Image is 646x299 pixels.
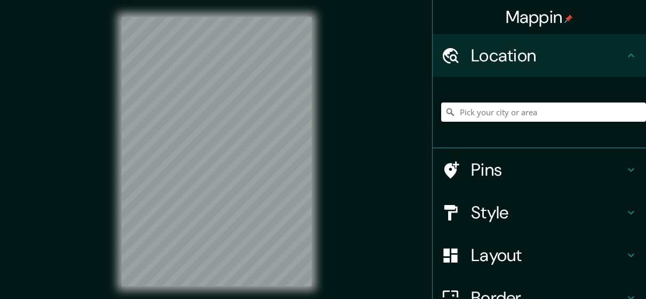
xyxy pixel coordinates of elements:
[122,17,312,286] canvas: Map
[506,6,573,28] h4: Mappin
[564,14,573,23] img: pin-icon.png
[433,191,646,234] div: Style
[471,245,625,266] h4: Layout
[441,103,646,122] input: Pick your city or area
[471,45,625,66] h4: Location
[433,34,646,77] div: Location
[433,148,646,191] div: Pins
[433,234,646,277] div: Layout
[471,159,625,180] h4: Pins
[471,202,625,223] h4: Style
